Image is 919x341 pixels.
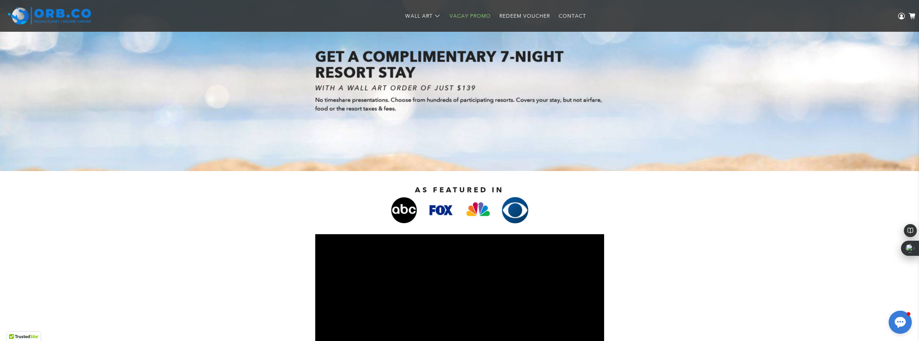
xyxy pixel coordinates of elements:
a: Redeem Voucher [495,6,554,26]
h2: AS FEATURED IN [290,185,629,194]
a: Vacay Promo [445,6,495,26]
button: Open chat window [889,311,912,334]
a: Contact [554,6,590,26]
a: Wall Art [401,6,445,26]
h1: GET A COMPLIMENTARY 7-NIGHT RESORT STAY [315,49,604,80]
i: WITH A WALL ART ORDER OF JUST $139 [315,84,476,92]
span: No timeshare presentations. Choose from hundreds of participating resorts. Covers your stay, but ... [315,96,602,112]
